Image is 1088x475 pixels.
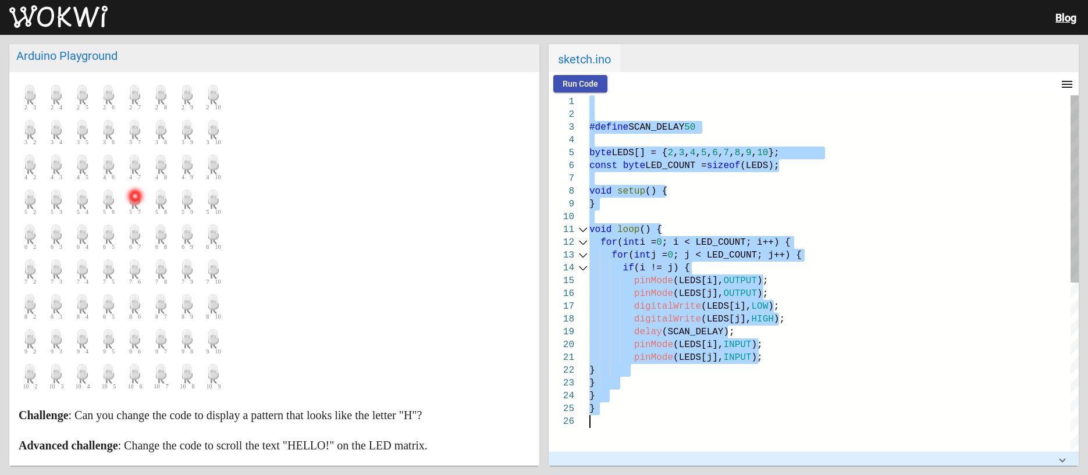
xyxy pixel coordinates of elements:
span: , [752,148,758,158]
span: delay [634,327,662,337]
p: : Can you change the code to display a pattern that looks like the letter "H"? [19,406,530,424]
span: ( [628,250,634,260]
span: (LEDS[j], [673,352,723,363]
span: j = [651,250,668,260]
div: 19 [549,326,574,338]
span: #define [589,122,628,133]
span: , [718,148,724,158]
div: 3 [549,121,574,134]
p: : Change the code to scroll the text "HELLO!" on the LED matrix. [19,436,530,455]
span: 7 [724,148,730,158]
span: sketch.ino [549,44,620,72]
div: 16 [549,287,574,300]
div: 10 [549,210,574,223]
div: 2 [549,108,574,121]
span: HIGH [751,314,773,324]
div: 4 [549,134,574,147]
span: (LEDS[i], [673,340,723,350]
span: sizeof [707,160,741,171]
div: 8 [549,185,574,198]
span: 0 [656,237,662,248]
textarea: Editor content;Press Alt+F1 for Accessibility Options. [589,415,590,416]
div: 7 [549,172,574,185]
span: () { [639,224,662,235]
span: () { [645,186,667,197]
span: 0 [667,250,673,260]
span: i = [639,237,656,248]
span: , [673,148,679,158]
span: ); [757,288,768,299]
span: OUTPUT [723,288,757,299]
span: 2 [667,148,673,158]
span: (LEDS[i], [673,276,723,286]
span: setup [617,186,645,197]
span: pinMode [634,276,673,286]
span: , [707,148,713,158]
img: Wokwi [9,5,108,28]
span: , [695,148,701,158]
span: (i != j) { [634,263,690,273]
span: (LEDS[j], [673,288,723,299]
div: 23 [549,377,574,390]
span: ); [751,352,762,363]
span: , [729,148,735,158]
span: ); [751,340,762,350]
div: 22 [549,364,574,377]
span: ; i < LED_COUNT; i++) { [662,237,791,248]
span: for [611,250,628,260]
span: 50 [684,122,695,133]
div: 1 [549,95,574,108]
div: 14 [549,262,574,274]
span: INPUT [723,340,751,350]
span: void [589,224,611,235]
span: ); [768,301,779,312]
div: 25 [549,402,574,415]
div: 20 [549,338,574,351]
span: ); [757,276,768,286]
span: pinMode [634,340,673,350]
strong: Advanced challenge [19,439,118,452]
span: byte [589,148,611,158]
span: 9 [746,148,752,158]
span: int [623,237,640,248]
span: } [589,378,595,388]
span: for [600,237,617,248]
div: 21 [549,351,574,364]
div: 26 [549,415,574,428]
div: 24 [549,390,574,402]
span: , [684,148,690,158]
div: Arduino Playground [16,49,532,63]
span: 8 [735,148,741,158]
div: 15 [549,274,574,287]
span: 4 [690,148,696,158]
div: 6 [549,159,574,172]
span: pinMode [634,288,673,299]
span: const [589,160,617,171]
span: } [589,391,595,401]
span: SCAN_DELAY [628,122,684,133]
span: if [623,263,634,273]
a: Blog [1055,12,1076,24]
span: digitalWrite [634,314,701,324]
span: } [589,403,595,414]
button: Run Code [553,75,607,92]
span: INPUT [723,352,751,363]
span: }; [768,148,779,158]
mat-icon: menu [1060,77,1074,91]
span: void [589,186,611,197]
div: 9 [549,198,574,210]
span: (LEDS); [740,160,779,171]
span: LOW [751,301,768,312]
span: } [589,199,595,209]
span: ; j < LED_COUNT; j++) { [673,250,802,260]
div: 18 [549,313,574,326]
span: loop [617,224,639,235]
span: LED_COUNT = [645,160,707,171]
span: OUTPUT [723,276,757,286]
div: 11 [549,223,574,236]
div: 12 [549,236,574,249]
strong: Challenge [19,409,69,422]
span: LEDS[] = { [611,148,667,158]
div: 17 [549,300,574,313]
span: 3 [679,148,685,158]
